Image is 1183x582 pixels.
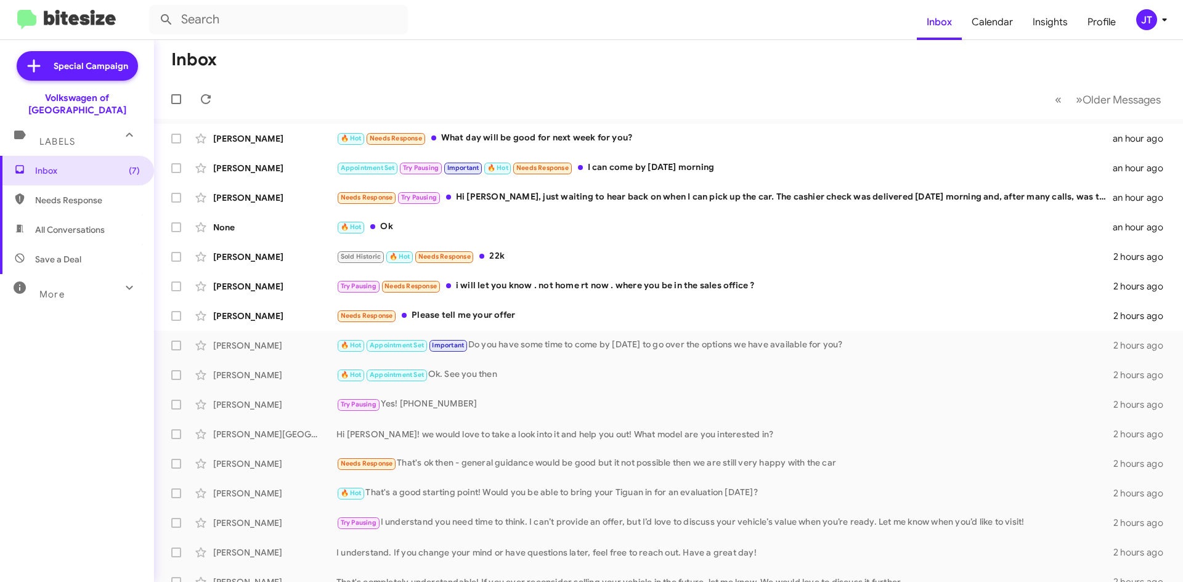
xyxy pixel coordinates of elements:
[1113,339,1173,352] div: 2 hours ago
[213,487,336,499] div: [PERSON_NAME]
[403,164,439,172] span: Try Pausing
[447,164,479,172] span: Important
[341,371,362,379] span: 🔥 Hot
[336,249,1113,264] div: 22k
[17,51,138,81] a: Special Campaign
[213,192,336,204] div: [PERSON_NAME]
[213,458,336,470] div: [PERSON_NAME]
[336,515,1113,530] div: I understand you need time to think. I can’t provide an offer, but I’d love to discuss your vehic...
[1113,428,1173,440] div: 2 hours ago
[336,456,1113,471] div: That's ok then - general guidance would be good but it not possible then we are still very happy ...
[336,220,1113,234] div: Ok
[1113,369,1173,381] div: 2 hours ago
[336,161,1113,175] div: I can come by [DATE] morning
[418,253,471,261] span: Needs Response
[1113,132,1173,145] div: an hour ago
[341,164,395,172] span: Appointment Set
[1113,517,1173,529] div: 2 hours ago
[336,309,1113,323] div: Please tell me your offer
[341,489,362,497] span: 🔥 Hot
[487,164,508,172] span: 🔥 Hot
[962,4,1023,40] a: Calendar
[336,279,1113,293] div: i will let you know . not home rt now . where you be in the sales office ?
[341,193,393,201] span: Needs Response
[1113,280,1173,293] div: 2 hours ago
[213,162,336,174] div: [PERSON_NAME]
[1055,92,1062,107] span: «
[341,223,362,231] span: 🔥 Hot
[1113,458,1173,470] div: 2 hours ago
[370,371,424,379] span: Appointment Set
[341,282,376,290] span: Try Pausing
[516,164,569,172] span: Needs Response
[129,164,140,177] span: (7)
[213,251,336,263] div: [PERSON_NAME]
[1113,221,1173,233] div: an hour ago
[370,341,424,349] span: Appointment Set
[336,428,1113,440] div: Hi [PERSON_NAME]! we would love to take a look into it and help you out! What model are you inter...
[1113,251,1173,263] div: 2 hours ago
[213,398,336,411] div: [PERSON_NAME]
[341,134,362,142] span: 🔥 Hot
[213,428,336,440] div: [PERSON_NAME][GEOGRAPHIC_DATA]
[336,338,1113,352] div: Do you have some time to come by [DATE] to go over the options we have available for you?
[171,50,217,70] h1: Inbox
[389,253,410,261] span: 🔥 Hot
[35,224,105,236] span: All Conversations
[917,4,962,40] a: Inbox
[213,369,336,381] div: [PERSON_NAME]
[336,368,1113,382] div: Ok. See you then
[213,221,336,233] div: None
[336,546,1113,559] div: I understand. If you change your mind or have questions later, feel free to reach out. Have a gre...
[1078,4,1126,40] a: Profile
[1068,87,1168,112] button: Next
[336,131,1113,145] div: What day will be good for next week for you?
[341,459,393,467] span: Needs Response
[1023,4,1078,40] a: Insights
[1136,9,1157,30] div: JT
[336,486,1113,500] div: That's a good starting point! Would you be able to bring your Tiguan in for an evaluation [DATE]?
[341,312,393,320] span: Needs Response
[39,136,75,147] span: Labels
[1113,546,1173,559] div: 2 hours ago
[1113,310,1173,322] div: 2 hours ago
[1113,487,1173,499] div: 2 hours ago
[213,517,336,529] div: [PERSON_NAME]
[213,132,336,145] div: [PERSON_NAME]
[401,193,437,201] span: Try Pausing
[54,60,128,72] span: Special Campaign
[1113,192,1173,204] div: an hour ago
[341,519,376,527] span: Try Pausing
[35,164,140,177] span: Inbox
[1113,398,1173,411] div: 2 hours ago
[1076,92,1083,107] span: »
[39,289,65,300] span: More
[1083,93,1161,107] span: Older Messages
[213,310,336,322] div: [PERSON_NAME]
[336,397,1113,411] div: Yes! [PHONE_NUMBER]
[384,282,437,290] span: Needs Response
[149,5,408,34] input: Search
[213,546,336,559] div: [PERSON_NAME]
[1126,9,1169,30] button: JT
[370,134,422,142] span: Needs Response
[1047,87,1069,112] button: Previous
[213,339,336,352] div: [PERSON_NAME]
[341,400,376,408] span: Try Pausing
[341,253,381,261] span: Sold Historic
[336,190,1113,204] div: Hi [PERSON_NAME], just waiting to hear back on when I can pick up the car. The cashier check was ...
[35,253,81,265] span: Save a Deal
[432,341,464,349] span: Important
[35,194,140,206] span: Needs Response
[1048,87,1168,112] nav: Page navigation example
[213,280,336,293] div: [PERSON_NAME]
[341,341,362,349] span: 🔥 Hot
[1113,162,1173,174] div: an hour ago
